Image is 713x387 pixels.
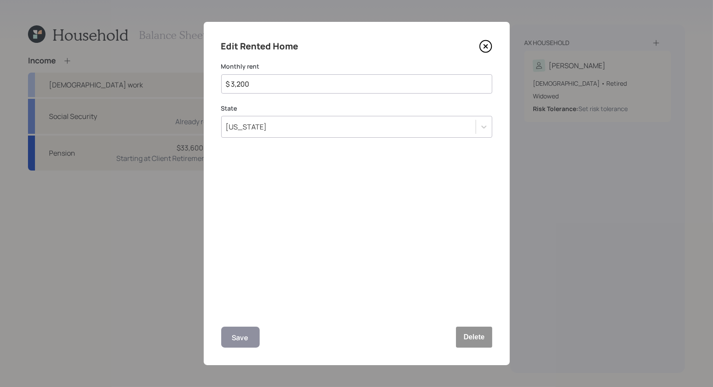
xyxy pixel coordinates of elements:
[221,39,299,53] h4: Edit Rented Home
[456,327,492,348] button: Delete
[232,332,249,344] div: Save
[226,122,267,132] div: [US_STATE]
[221,104,492,113] label: State
[221,62,492,71] label: Monthly rent
[221,327,260,348] button: Save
